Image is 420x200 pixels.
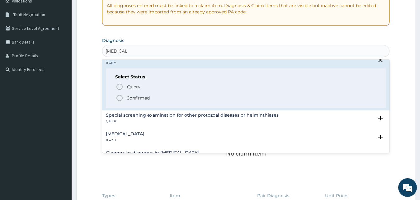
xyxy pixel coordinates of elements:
label: Diagnosis [102,37,124,44]
textarea: Type your message and hit 'Enter' [3,134,119,156]
p: 1F40.Y [106,61,144,65]
i: open select status [377,114,384,122]
i: close select status [377,56,384,64]
h4: Glomerular disorders in [MEDICAL_DATA] [106,151,199,155]
div: Minimize live chat window [102,3,117,18]
p: QA08.6 [106,119,279,123]
i: status option filled [116,94,123,102]
p: All diagnoses entered must be linked to a claim item. Diagnosis & Claim Items that are visible bu... [107,2,385,15]
i: status option query [116,83,123,91]
p: Confirmed [126,95,150,101]
p: 1F42.0 [106,138,144,142]
i: open select status [377,133,384,141]
h6: Select Status [115,75,377,79]
span: Query [127,84,140,90]
span: We're online! [36,60,86,123]
div: Chat with us now [32,35,105,43]
i: open select status [377,152,384,160]
h4: [MEDICAL_DATA] [106,54,144,59]
img: d_794563401_company_1708531726252_794563401 [12,31,25,47]
p: No claim item [226,151,266,157]
h4: [MEDICAL_DATA] [106,132,144,136]
span: Tariff Negotiation [13,12,45,17]
h4: Special screening examination for other protozoal diseases or helminthiases [106,113,279,118]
